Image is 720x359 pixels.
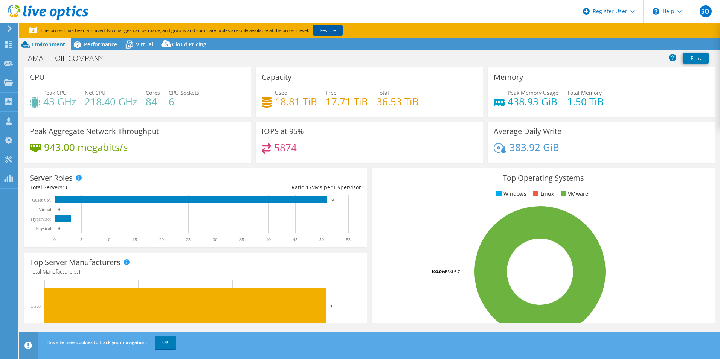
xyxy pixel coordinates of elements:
span: Peak Memory Usage [508,89,558,96]
span: Cores [146,89,160,96]
span: 17 [306,184,312,191]
span: Virtual [136,41,153,48]
span: Net CPU [85,89,105,96]
h4: 383.92 GiB [509,143,559,151]
span: Free [326,89,337,96]
h1: AMALIE OIL COMPANY [24,54,115,62]
h4: 17.71 TiB [326,97,368,106]
p: This project has been archived. No changes can be made, and graphs and summary tables are only av... [29,26,398,35]
text: 3 [75,217,76,221]
a: OK [155,336,176,349]
h4: 43 GHz [43,97,76,106]
h3: Capacity [262,73,291,81]
svg: \n [653,8,659,15]
h3: Memory [494,73,523,81]
tspan: ESXi 6.7 [445,269,460,274]
li: Linux [531,190,554,198]
h4: 18.81 TiB [275,97,317,106]
text: 35 [239,237,244,242]
span: Peak CPU [43,89,67,96]
li: VMware [559,190,588,198]
span: SO [700,5,712,17]
text: 0 [58,208,60,211]
text: Physical [36,226,51,231]
text: 10 [106,237,110,242]
a: Restore [313,25,343,36]
h4: Total Manufacturers: [30,268,361,276]
text: 40 [266,237,271,242]
text: 50 [319,237,324,242]
h4: 36.53 TiB [377,97,419,106]
text: 55 [346,237,351,242]
span: 3 [64,184,67,191]
tspan: 100.0% [431,269,445,274]
text: 15 [133,237,137,242]
text: 51 [331,198,334,202]
h4: 1.50 TiB [567,97,604,106]
h3: Top Operating Systems [378,174,709,182]
h4: 84 [146,97,160,106]
span: This site uses cookies to track your navigation. [46,339,147,345]
h4: 6 [169,97,199,106]
text: Virtual [39,207,52,212]
h4: 438.93 GiB [508,97,558,106]
text: 0 [58,227,60,230]
text: 20 [159,237,164,242]
text: 30 [213,237,217,242]
span: Used [275,89,288,96]
span: Total Memory [567,89,602,96]
span: 1 [78,268,81,275]
text: 45 [293,237,297,242]
text: 5 [80,237,82,242]
h3: Peak Aggregate Network Throughput [30,127,159,135]
text: 3 [330,304,332,308]
h4: 218.40 GHz [85,97,137,106]
h3: Average Daily Write [494,127,561,135]
span: Cloud Pricing [172,41,206,48]
h3: Top Server Manufacturers [30,258,121,266]
text: Hypervisor [31,216,51,222]
text: 0 [53,237,56,242]
h3: CPU [30,73,45,81]
text: Cisco [31,304,41,309]
h4: 943.00 megabits/s [44,143,128,151]
h3: Server Roles [30,174,73,182]
li: Windows [494,190,526,198]
span: Performance [84,41,117,48]
text: 25 [186,237,191,242]
div: Total Servers: [30,183,195,192]
a: Print [683,53,709,64]
span: Environment [32,41,65,48]
span: Total [377,89,389,96]
h4: 5874 [274,143,297,152]
text: Guest VM [32,198,51,203]
div: Ratio: VMs per Hypervisor [195,183,361,192]
h3: IOPS at 95% [262,127,304,135]
span: CPU Sockets [169,89,199,96]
